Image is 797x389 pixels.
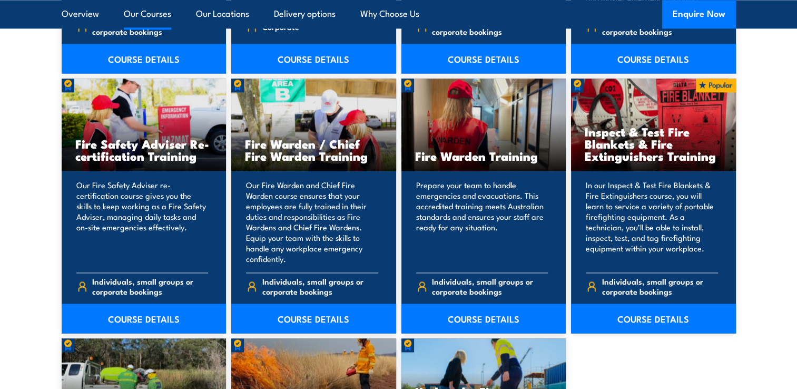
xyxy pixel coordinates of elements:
span: Individuals, small groups or corporate bookings [262,276,378,296]
h3: Inspect & Test Fire Blankets & Fire Extinguishers Training [585,125,722,162]
a: COURSE DETAILS [401,304,566,333]
p: Our Fire Safety Adviser re-certification course gives you the skills to keep working as a Fire Sa... [76,180,209,264]
a: COURSE DETAILS [231,44,396,73]
span: Individuals, small groups or corporate bookings [92,16,208,36]
p: Prepare your team to handle emergencies and evacuations. This accredited training meets Australia... [416,180,548,264]
h3: Fire Safety Adviser Re-certification Training [75,138,213,162]
a: COURSE DETAILS [571,304,736,333]
p: Our Fire Warden and Chief Fire Warden course ensures that your employees are fully trained in the... [246,180,378,264]
a: COURSE DETAILS [571,44,736,73]
span: Individuals, small groups or corporate bookings [602,16,718,36]
h3: Fire Warden Training [415,150,553,162]
span: Individuals, small groups or corporate bookings [432,16,548,36]
a: COURSE DETAILS [62,44,227,73]
p: In our Inspect & Test Fire Blankets & Fire Extinguishers course, you will learn to service a vari... [586,180,718,264]
span: Individuals, small groups or corporate bookings [602,276,718,296]
a: COURSE DETAILS [401,44,566,73]
span: Individuals, small groups or corporate bookings [92,276,208,296]
a: COURSE DETAILS [231,304,396,333]
h3: Fire Warden / Chief Fire Warden Training [245,138,382,162]
a: COURSE DETAILS [62,304,227,333]
span: Individuals, small groups or corporate bookings [432,276,548,296]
